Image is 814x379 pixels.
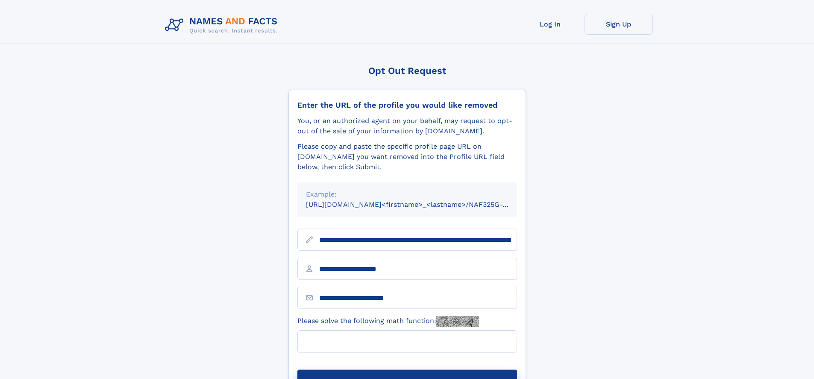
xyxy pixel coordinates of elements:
img: Logo Names and Facts [162,14,285,37]
div: Please copy and paste the specific profile page URL on [DOMAIN_NAME] you want removed into the Pr... [297,141,517,172]
div: Opt Out Request [288,65,526,76]
small: [URL][DOMAIN_NAME]<firstname>_<lastname>/NAF325G-xxxxxxxx [306,200,533,209]
a: Log In [516,14,585,35]
a: Sign Up [585,14,653,35]
div: Example: [306,189,508,200]
label: Please solve the following math function: [297,316,479,327]
div: Enter the URL of the profile you would like removed [297,100,517,110]
div: You, or an authorized agent on your behalf, may request to opt-out of the sale of your informatio... [297,116,517,136]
